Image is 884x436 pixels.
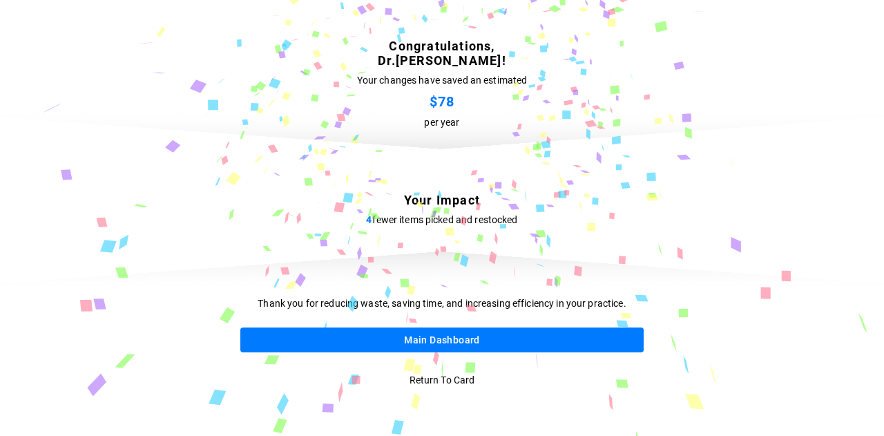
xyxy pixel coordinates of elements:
[424,110,459,135] p: per year
[366,214,372,225] span: 4
[378,39,506,68] span: Congratulations, Dr. [PERSON_NAME] !
[357,68,528,93] p: Your changes have saved an estimated
[240,328,644,353] button: Main Dashboard
[240,363,644,397] button: Return to card
[410,368,475,393] p: Return to card
[258,291,626,316] p: Thank you for reducing waste, saving time, and increasing efficiency in your practice.
[366,207,517,233] p: fewer items picked and restocked
[430,93,455,110] span: $78
[366,193,517,207] span: Your Impact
